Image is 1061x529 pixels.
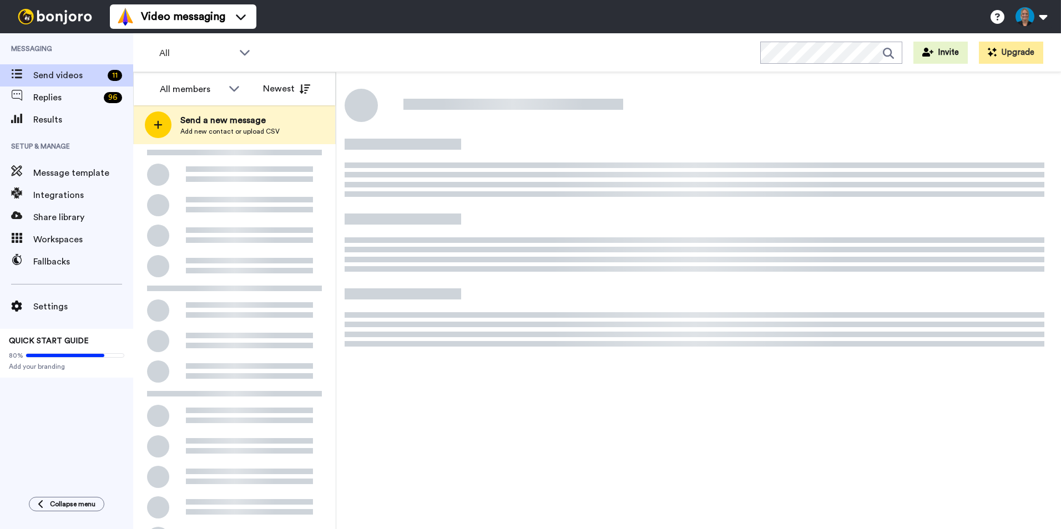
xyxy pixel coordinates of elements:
button: Newest [255,78,319,100]
div: All members [160,83,223,96]
img: vm-color.svg [117,8,134,26]
img: bj-logo-header-white.svg [13,9,97,24]
span: Replies [33,91,99,104]
button: Upgrade [979,42,1043,64]
div: 11 [108,70,122,81]
span: Workspaces [33,233,133,246]
span: Add your branding [9,362,124,371]
span: Integrations [33,189,133,202]
button: Invite [913,42,968,64]
button: Collapse menu [29,497,104,511]
span: All [159,47,234,60]
span: Results [33,113,133,126]
span: Send a new message [180,114,280,127]
div: 96 [104,92,122,103]
span: Add new contact or upload CSV [180,127,280,136]
span: Settings [33,300,133,313]
span: Message template [33,166,133,180]
span: Send videos [33,69,103,82]
span: Fallbacks [33,255,133,268]
span: QUICK START GUIDE [9,337,89,345]
span: Collapse menu [50,500,95,508]
span: Video messaging [141,9,225,24]
span: 80% [9,351,23,360]
span: Share library [33,211,133,224]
